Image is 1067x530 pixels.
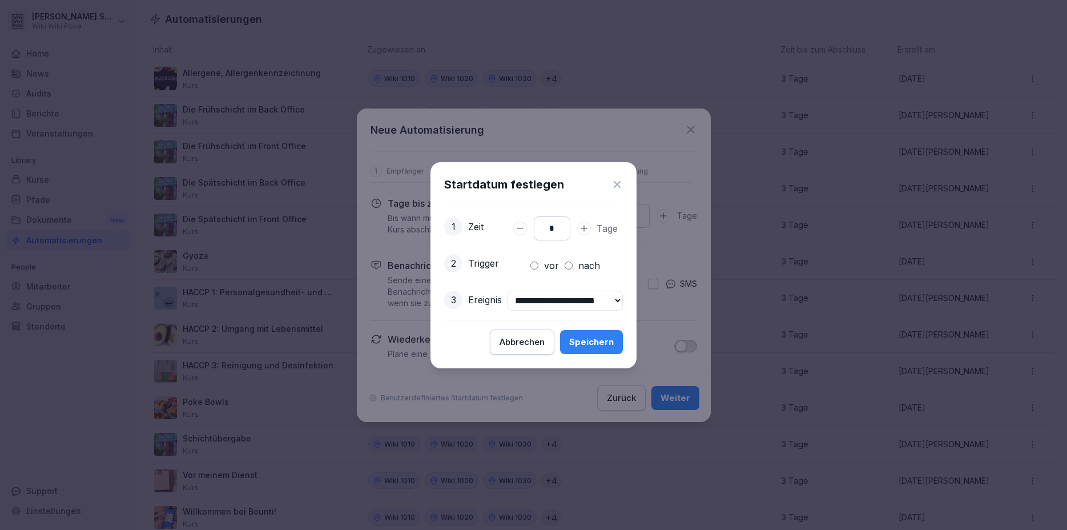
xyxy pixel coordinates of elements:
[444,254,462,272] div: 2
[490,330,554,355] button: Abbrechen
[468,293,502,307] p: Ereignis
[597,222,618,235] p: Tage
[569,336,614,348] div: Speichern
[578,259,600,272] label: nach
[468,256,499,270] p: Trigger
[444,218,462,236] div: 1
[444,176,564,193] h1: Startdatum festlegen
[468,220,484,234] p: Zeit
[544,259,559,272] label: vor
[577,222,591,235] button: Days to complete number input erhöhen
[534,216,570,240] input: Days to complete number input
[444,291,462,309] div: 3
[560,330,623,354] button: Speichern
[500,336,545,348] div: Abbrechen
[513,222,527,235] button: Days to complete number input verringern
